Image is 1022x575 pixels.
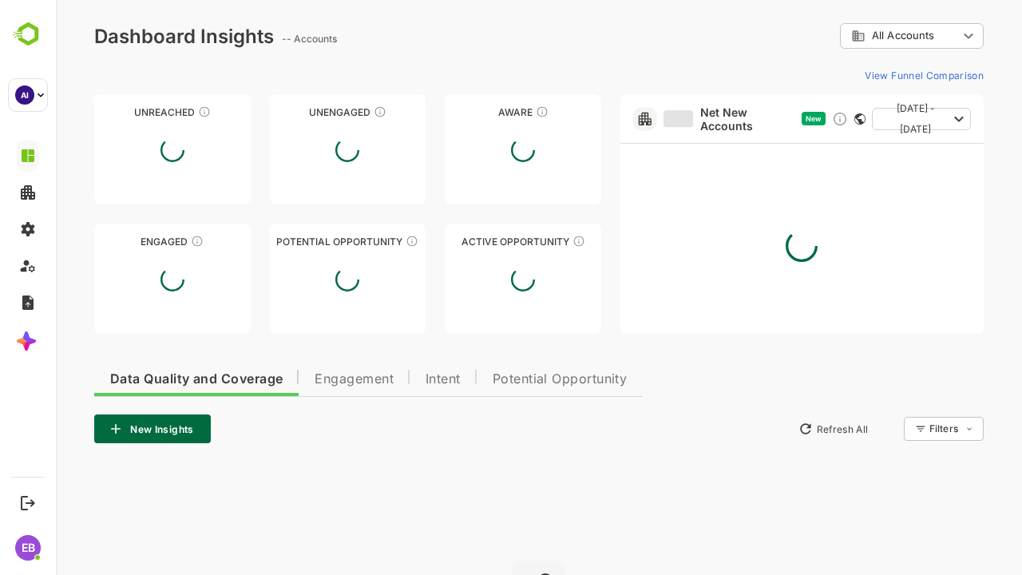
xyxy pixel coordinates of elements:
[54,373,227,386] span: Data Quality and Coverage
[318,105,331,118] div: These accounts have not shown enough engagement and need nurturing
[784,21,928,52] div: All Accounts
[135,235,148,248] div: These accounts are warm, further nurturing would qualify them to MQAs
[15,85,34,105] div: AI
[38,25,218,48] div: Dashboard Insights
[259,373,338,386] span: Engagement
[795,29,902,43] div: All Accounts
[437,373,572,386] span: Potential Opportunity
[142,105,155,118] div: These accounts have not been engaged with for a defined time period
[802,62,928,88] button: View Funnel Comparison
[750,114,766,123] span: New
[480,105,493,118] div: These accounts have just entered the buying cycle and need further nurturing
[350,235,362,248] div: These accounts are MQAs and can be passed on to Inside Sales
[214,236,370,248] div: Potential Opportunity
[816,108,915,130] button: [DATE] - [DATE]
[735,416,819,442] button: Refresh All
[370,373,405,386] span: Intent
[798,113,810,125] div: This card does not support filter and segments
[816,30,878,42] span: All Accounts
[608,105,740,133] a: Net New Accounts
[389,236,545,248] div: Active Opportunity
[226,33,286,45] ag: -- Accounts
[776,111,792,127] div: Discover new ICP-fit accounts showing engagement — via intent surges, anonymous website visits, L...
[829,98,891,140] span: [DATE] - [DATE]
[8,19,49,50] img: BambooboxLogoMark.f1c84d78b4c51b1a7b5f700c9845e183.svg
[872,414,928,443] div: Filters
[389,106,545,118] div: Aware
[15,535,41,561] div: EB
[38,236,195,248] div: Engaged
[38,106,195,118] div: Unreached
[38,414,155,443] button: New Insights
[17,492,38,514] button: Logout
[873,422,902,434] div: Filters
[214,106,370,118] div: Unengaged
[517,235,529,248] div: These accounts have open opportunities which might be at any of the Sales Stages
